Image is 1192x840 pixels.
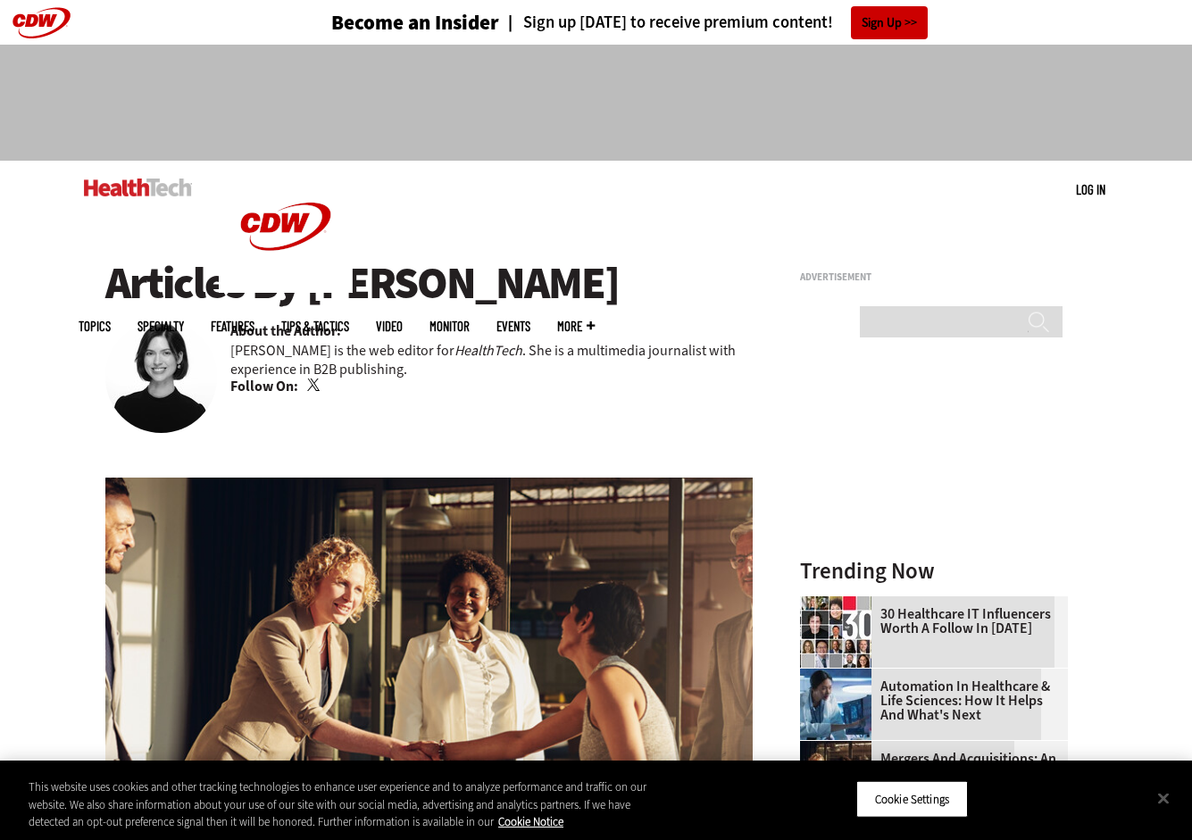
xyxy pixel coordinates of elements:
[376,320,403,333] a: Video
[307,378,323,393] a: Twitter
[281,320,349,333] a: Tips & Tactics
[800,596,880,611] a: collage of influencers
[84,179,192,196] img: Home
[498,814,563,829] a: More information about your privacy
[331,12,499,33] h3: Become an Insider
[800,741,871,812] img: business leaders shake hands in conference room
[800,669,871,740] img: medical researchers looks at images on a monitor in a lab
[429,320,470,333] a: MonITor
[800,596,871,668] img: collage of influencers
[800,741,880,755] a: business leaders shake hands in conference room
[1144,778,1183,818] button: Close
[557,320,595,333] span: More
[800,669,880,683] a: medical researchers looks at images on a monitor in a lab
[800,679,1057,722] a: Automation in Healthcare & Life Sciences: How It Helps and What's Next
[800,289,1068,512] iframe: advertisement
[79,320,111,333] span: Topics
[230,377,298,396] b: Follow On:
[499,14,833,31] a: Sign up [DATE] to receive premium content!
[230,341,754,378] p: [PERSON_NAME] is the web editor for . She is a multimedia journalist with experience in B2B publi...
[138,320,184,333] span: Specialty
[211,320,254,333] a: Features
[851,6,928,39] a: Sign Up
[29,778,655,831] div: This website uses cookies and other tracking technologies to enhance user experience and to analy...
[496,320,530,333] a: Events
[219,161,353,293] img: Home
[856,780,968,818] button: Cookie Settings
[1076,180,1105,199] div: User menu
[105,321,217,433] img: Jordan Scott
[800,752,1057,809] a: Mergers and Acquisitions: An Overview of Notable Healthcare M&A Activity in [DATE]
[1076,181,1105,197] a: Log in
[271,62,921,143] iframe: advertisement
[105,478,754,828] img: business leaders shake hands in conference room
[800,607,1057,636] a: 30 Healthcare IT Influencers Worth a Follow in [DATE]
[800,560,1068,582] h3: Trending Now
[264,12,499,33] a: Become an Insider
[219,279,353,297] a: CDW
